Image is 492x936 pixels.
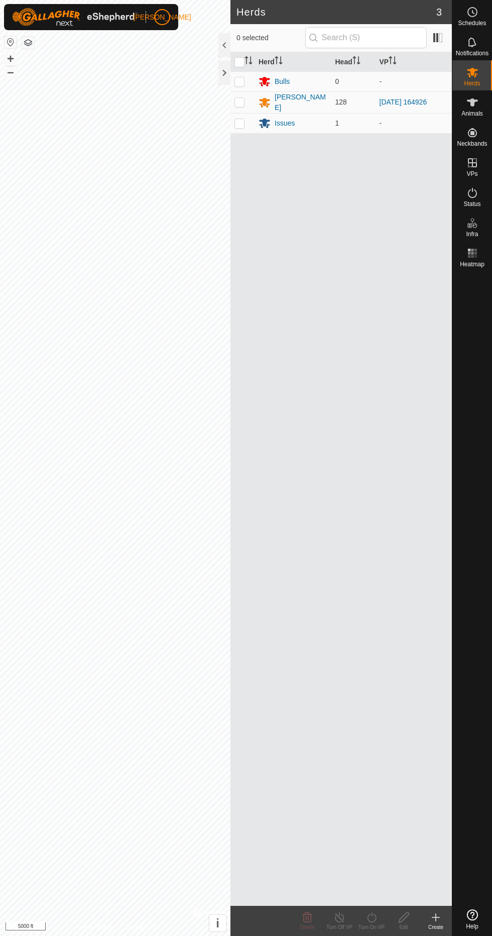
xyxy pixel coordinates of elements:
[244,58,253,66] p-sorticon: Activate to sort
[75,923,113,932] a: Privacy Policy
[275,92,327,113] div: [PERSON_NAME]
[436,5,442,20] span: 3
[376,52,452,72] th: VP
[461,111,483,117] span: Animals
[466,231,478,237] span: Infra
[420,923,452,931] div: Create
[216,916,219,930] span: i
[376,113,452,133] td: -
[275,118,295,129] div: Issues
[380,98,427,106] a: [DATE] 164926
[335,119,339,127] span: 1
[452,905,492,933] a: Help
[305,27,427,48] input: Search (S)
[22,37,34,49] button: Map Layers
[335,77,339,85] span: 0
[300,924,315,930] span: Delete
[5,66,17,78] button: –
[255,52,331,72] th: Herd
[323,923,355,931] div: Turn Off VP
[466,923,478,929] span: Help
[125,923,155,932] a: Contact Us
[464,80,480,86] span: Herds
[388,923,420,931] div: Edit
[456,50,488,56] span: Notifications
[355,923,388,931] div: Turn On VP
[236,33,305,43] span: 0 selected
[331,52,376,72] th: Head
[236,6,436,18] h2: Herds
[5,53,17,65] button: +
[133,12,191,23] span: [PERSON_NAME]
[463,201,480,207] span: Status
[457,141,487,147] span: Neckbands
[376,71,452,91] td: -
[209,915,226,931] button: i
[389,58,397,66] p-sorticon: Activate to sort
[460,261,484,267] span: Heatmap
[5,36,17,48] button: Reset Map
[275,58,283,66] p-sorticon: Activate to sort
[12,8,138,26] img: Gallagher Logo
[275,76,290,87] div: Bulls
[466,171,477,177] span: VPs
[352,58,360,66] p-sorticon: Activate to sort
[458,20,486,26] span: Schedules
[335,98,347,106] span: 128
